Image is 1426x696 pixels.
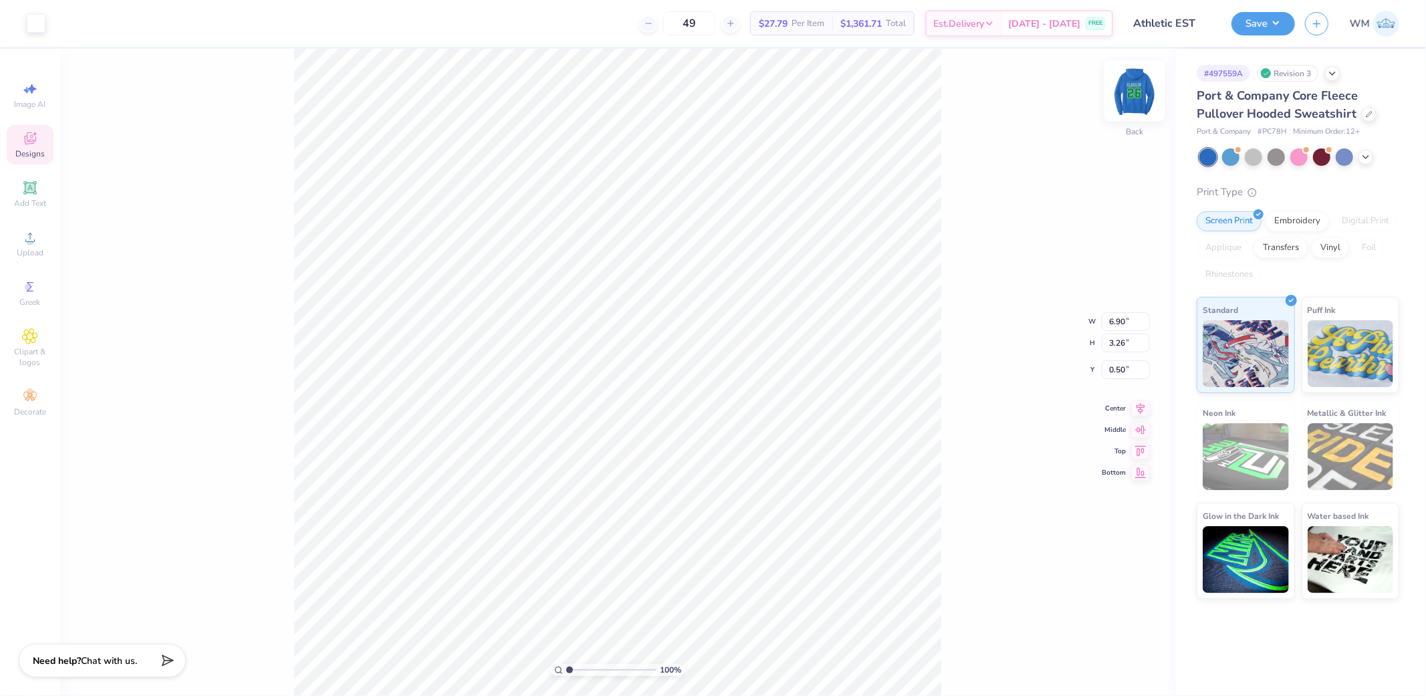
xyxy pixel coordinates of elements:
span: Est. Delivery [933,17,984,31]
span: Clipart & logos [7,346,53,368]
span: Center [1102,404,1126,413]
span: Port & Company Core Fleece Pullover Hooded Sweatshirt [1197,88,1358,122]
button: Save [1231,12,1295,35]
div: Revision 3 [1257,65,1318,82]
span: Image AI [15,99,46,110]
img: Water based Ink [1308,526,1394,593]
img: Glow in the Dark Ink [1203,526,1289,593]
div: Digital Print [1333,211,1398,231]
span: [DATE] - [DATE] [1008,17,1080,31]
strong: Need help? [33,655,81,667]
img: Back [1108,64,1161,118]
div: # 497559A [1197,65,1250,82]
span: # PC78H [1258,126,1286,138]
div: Vinyl [1312,238,1349,258]
img: Neon Ink [1203,423,1289,490]
input: Untitled Design [1123,10,1221,37]
span: Puff Ink [1308,303,1336,317]
span: Upload [17,247,43,258]
a: WM [1350,11,1399,37]
span: FREE [1088,19,1102,28]
span: 100 % [660,664,681,676]
span: $27.79 [759,17,788,31]
div: Back [1126,126,1143,138]
span: Greek [20,297,41,308]
span: Top [1102,447,1126,456]
span: $1,361.71 [840,17,882,31]
span: Chat with us. [81,655,137,667]
span: Standard [1203,303,1238,317]
img: Puff Ink [1308,320,1394,387]
div: Print Type [1197,185,1399,200]
span: Metallic & Glitter Ink [1308,406,1387,420]
div: Applique [1197,238,1250,258]
span: WM [1350,16,1370,31]
div: Embroidery [1266,211,1329,231]
span: Total [886,17,906,31]
span: Neon Ink [1203,406,1235,420]
span: Minimum Order: 12 + [1293,126,1360,138]
div: Foil [1353,238,1385,258]
img: Metallic & Glitter Ink [1308,423,1394,490]
div: Transfers [1254,238,1308,258]
div: Screen Print [1197,211,1262,231]
span: Glow in the Dark Ink [1203,509,1279,523]
span: Per Item [792,17,824,31]
img: Wilfredo Manabat [1373,11,1399,37]
span: Bottom [1102,468,1126,477]
span: Water based Ink [1308,509,1369,523]
span: Add Text [14,198,46,209]
span: Designs [15,148,45,159]
span: Decorate [14,407,46,417]
span: Port & Company [1197,126,1251,138]
input: – – [663,11,715,35]
span: Middle [1102,425,1126,435]
img: Standard [1203,320,1289,387]
div: Rhinestones [1197,265,1262,285]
